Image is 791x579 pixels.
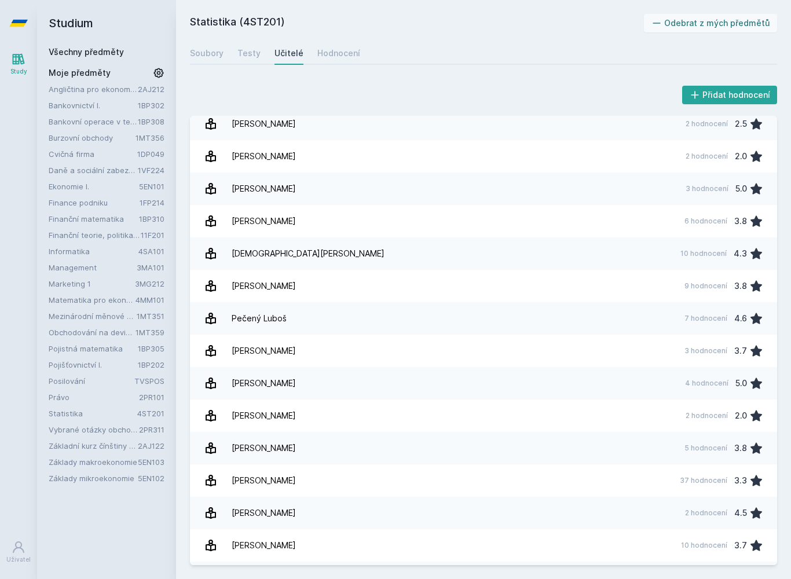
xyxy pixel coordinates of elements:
a: 1BP202 [138,360,164,369]
a: [PERSON_NAME] 9 hodnocení 3.8 [190,270,777,302]
div: Učitelé [274,47,303,59]
h2: Statistika (4ST201) [190,14,644,32]
a: Study [2,46,35,82]
a: 1BP305 [138,344,164,353]
div: [PERSON_NAME] [232,177,296,200]
a: [PERSON_NAME] 2 hodnocení 2.0 [190,400,777,432]
a: Bankovní operace v teorii a praxi [49,116,138,127]
a: 1FP214 [140,198,164,207]
div: 4.5 [734,501,747,525]
a: [PERSON_NAME] 2 hodnocení 2.0 [190,140,777,173]
a: Základy makroekonomie [49,456,138,468]
a: 1MT351 [137,312,164,321]
div: 3.3 [734,469,747,492]
a: Základní kurz čínštiny B (A1) [49,440,138,452]
div: 10 hodnocení [680,249,727,258]
div: [PERSON_NAME] [232,469,296,492]
a: 5EN101 [139,182,164,191]
a: Angličtina pro ekonomická studia 2 (B2/C1) [49,83,138,95]
div: 10 hodnocení [681,541,727,550]
a: Marketing 1 [49,278,135,289]
a: Uživatel [2,534,35,570]
a: Pojistná matematika [49,343,138,354]
a: 1BP310 [139,214,164,223]
a: 1DP049 [137,149,164,159]
button: Přidat hodnocení [682,86,778,104]
div: 9 hodnocení [684,281,727,291]
a: Cvičná firma [49,148,137,160]
div: [PERSON_NAME] [232,404,296,427]
div: [DEMOGRAPHIC_DATA][PERSON_NAME] [232,242,384,265]
a: 1BP302 [138,101,164,110]
a: 2AJ212 [138,85,164,94]
a: [PERSON_NAME] 4 hodnocení 5.0 [190,367,777,400]
a: 3MA101 [137,263,164,272]
a: Učitelé [274,42,303,65]
a: Všechny předměty [49,47,124,57]
a: [PERSON_NAME] 10 hodnocení 3.7 [190,529,777,562]
a: 3MG212 [135,279,164,288]
div: 2.0 [735,404,747,427]
div: [PERSON_NAME] [232,372,296,395]
div: Study [10,67,27,76]
span: Moje předměty [49,67,111,79]
a: Vybrané otázky obchodního práva [49,424,139,435]
a: Daně a sociální zabezpečení [49,164,138,176]
a: 5EN102 [138,474,164,483]
a: [PERSON_NAME] 37 hodnocení 3.3 [190,464,777,497]
a: Management [49,262,137,273]
a: 4SA101 [138,247,164,256]
div: Hodnocení [317,47,360,59]
a: Mezinárodní měnové a finanční instituce [49,310,137,322]
a: 1VF224 [138,166,164,175]
a: Soubory [190,42,224,65]
a: Základy mikroekonomie [49,472,138,484]
a: 1MT359 [136,328,164,337]
div: 3 hodnocení [686,184,728,193]
div: 2 hodnocení [686,411,728,420]
div: Uživatel [6,555,31,564]
div: Pečený Luboš [232,307,287,330]
a: Bankovnictví I. [49,100,138,111]
a: Finanční teorie, politika a instituce [49,229,141,241]
div: [PERSON_NAME] [232,501,296,525]
div: [PERSON_NAME] [232,437,296,460]
div: 3.8 [734,274,747,298]
a: 2PR311 [139,425,164,434]
div: Soubory [190,47,224,59]
a: Finanční matematika [49,213,139,225]
div: 4.6 [734,307,747,330]
a: Posilování [49,375,134,387]
div: 2 hodnocení [686,119,728,129]
div: 3.7 [734,534,747,557]
a: Matematika pro ekonomy [49,294,136,306]
a: [PERSON_NAME] 3 hodnocení 5.0 [190,173,777,205]
a: Obchodování na devizovém trhu [49,327,136,338]
div: [PERSON_NAME] [232,145,296,168]
div: 37 hodnocení [680,476,727,485]
a: Ekonomie I. [49,181,139,192]
div: 6 hodnocení [684,217,727,226]
div: 5.0 [735,177,747,200]
a: 4ST201 [137,409,164,418]
a: 5EN103 [138,457,164,467]
div: 5 hodnocení [684,444,727,453]
a: Informatika [49,245,138,257]
a: 2PR101 [139,393,164,402]
div: 2.5 [735,112,747,135]
div: 2 hodnocení [686,152,728,161]
a: 2AJ122 [138,441,164,450]
a: [PERSON_NAME] 6 hodnocení 3.8 [190,205,777,237]
a: Burzovní obchody [49,132,136,144]
a: 1BP308 [138,117,164,126]
div: 3 hodnocení [684,346,727,356]
button: Odebrat z mých předmětů [644,14,778,32]
a: Pojišťovnictví I. [49,359,138,371]
div: 3.8 [734,437,747,460]
a: [DEMOGRAPHIC_DATA][PERSON_NAME] 10 hodnocení 4.3 [190,237,777,270]
div: 2 hodnocení [685,508,727,518]
a: 1MT356 [136,133,164,142]
div: [PERSON_NAME] [232,112,296,135]
div: [PERSON_NAME] [232,534,296,557]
